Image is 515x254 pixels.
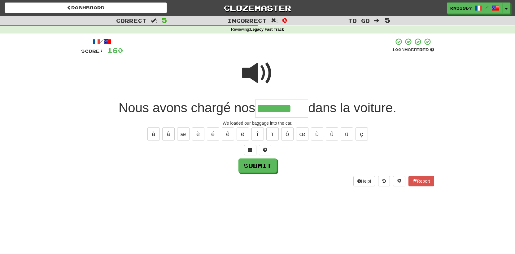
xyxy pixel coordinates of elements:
button: æ [177,127,190,140]
button: ô [281,127,294,140]
button: è [192,127,204,140]
div: / [81,38,123,46]
button: ê [222,127,234,140]
span: / [486,5,489,9]
button: û [326,127,338,140]
span: : [151,18,158,23]
button: ù [311,127,323,140]
button: â [162,127,175,140]
button: é [207,127,219,140]
span: KNS1967 [450,5,472,11]
span: : [374,18,381,23]
span: : [271,18,278,23]
button: Report [408,176,434,186]
span: Correct [116,17,146,24]
span: Incorrect [228,17,267,24]
span: Score: [81,48,103,54]
div: We loaded our baggage into the car. [81,120,434,126]
span: dans la voiture. [308,100,396,115]
button: ï [266,127,279,140]
strong: Legacy Fast Track [250,27,284,32]
button: Switch sentence to multiple choice alt+p [244,145,256,155]
button: ë [237,127,249,140]
span: Nous avons chargé nos [119,100,255,115]
a: Dashboard [5,2,167,13]
span: 5 [385,16,390,24]
span: 160 [107,46,123,54]
button: Round history (alt+y) [378,176,390,186]
a: KNS1967 / [447,2,503,14]
div: Mastered [392,47,434,53]
a: Clozemaster [176,2,338,13]
button: à [147,127,160,140]
span: 5 [162,16,167,24]
button: Submit [238,158,277,173]
span: To go [348,17,370,24]
button: ü [341,127,353,140]
button: Single letter hint - you only get 1 per sentence and score half the points! alt+h [259,145,271,155]
button: œ [296,127,308,140]
span: 100 % [392,47,404,52]
button: Help! [353,176,375,186]
button: ç [356,127,368,140]
button: î [251,127,264,140]
span: 0 [282,16,287,24]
